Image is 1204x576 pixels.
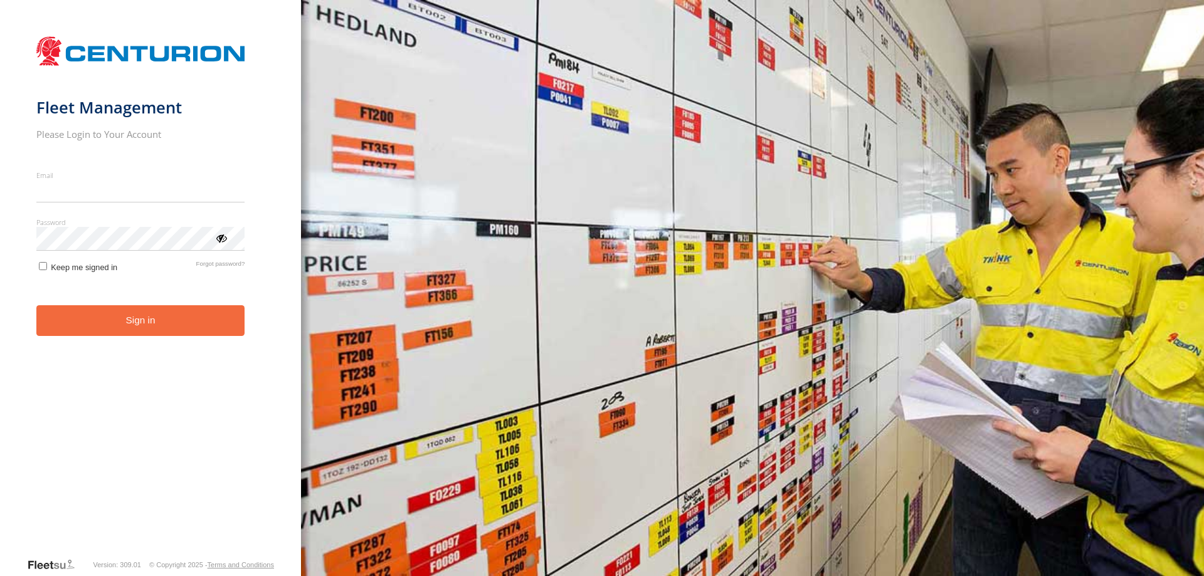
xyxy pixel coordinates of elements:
img: Centurion Transport [36,35,245,67]
button: Sign in [36,305,245,336]
span: Keep me signed in [51,263,117,272]
h1: Fleet Management [36,97,245,118]
h2: Please Login to Your Account [36,128,245,140]
input: Keep me signed in [39,262,47,270]
a: Terms and Conditions [208,561,274,568]
div: Version: 309.01 [93,561,141,568]
div: © Copyright 2025 - [149,561,274,568]
a: Visit our Website [27,558,85,571]
label: Email [36,170,245,180]
a: Forgot password? [196,260,245,272]
form: main [36,30,265,557]
div: ViewPassword [214,231,227,244]
label: Password [36,217,245,227]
